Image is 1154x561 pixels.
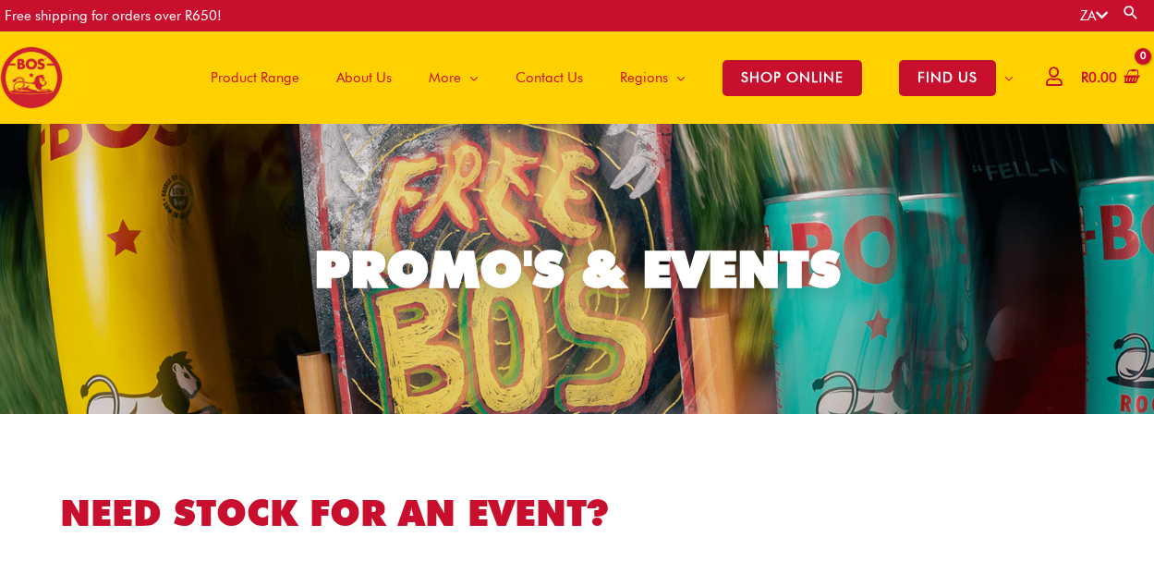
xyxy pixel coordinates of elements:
[899,60,996,96] span: FIND US
[1077,57,1140,99] a: View Shopping Cart, empty
[429,50,461,105] span: More
[497,31,601,124] a: Contact Us
[601,31,704,124] a: Regions
[192,31,318,124] a: Product Range
[178,31,1032,124] nav: Site Navigation
[704,31,881,124] a: SHOP ONLINE
[723,60,862,96] span: SHOP ONLINE
[336,50,392,105] span: About Us
[60,488,1095,539] h1: NEED STOCK FOR AN EVENT?
[314,244,841,295] div: PROMO'S & EVENTS
[620,50,668,105] span: Regions
[1081,69,1117,86] bdi: 0.00
[1080,7,1108,24] a: ZA
[211,50,299,105] span: Product Range
[410,31,497,124] a: More
[1122,4,1140,21] a: Search button
[318,31,410,124] a: About Us
[516,50,583,105] span: Contact Us
[1081,69,1088,86] span: R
